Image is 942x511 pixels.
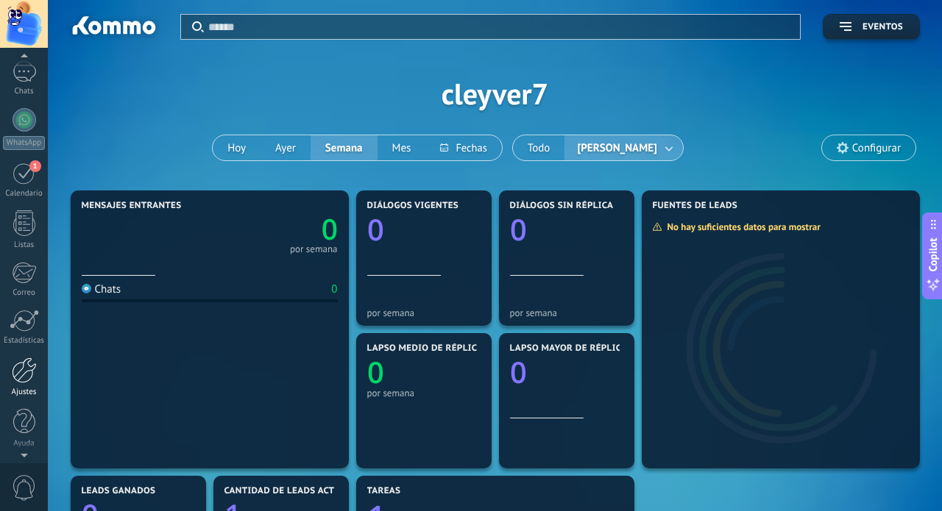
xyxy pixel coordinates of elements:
[510,307,623,318] div: por semana
[3,87,46,96] div: Chats
[367,343,484,354] span: Lapso medio de réplica
[3,439,46,449] div: Ayuda
[367,486,401,496] span: Tareas
[652,221,831,233] div: No hay suficientes datos para mostrar
[367,387,481,399] div: por semana
[653,201,738,211] span: Fuentes de leads
[331,282,337,296] div: 0
[290,246,338,253] div: por semana
[3,189,46,199] div: Calendario
[311,135,378,160] button: Semana
[510,351,527,392] text: 0
[367,307,481,318] div: por semana
[926,237,941,271] span: Copilot
[82,201,182,211] span: Mensajes entrantes
[82,282,121,296] div: Chats
[510,201,614,211] span: Diálogos sin réplica
[82,284,91,293] img: Chats
[3,387,46,397] div: Ajustes
[564,135,682,160] button: [PERSON_NAME]
[3,336,46,346] div: Estadísticas
[852,142,901,154] span: Configurar
[378,135,426,160] button: Mes
[510,343,627,354] span: Lapso mayor de réplica
[574,138,659,158] span: [PERSON_NAME]
[29,160,41,172] span: 1
[367,351,384,392] text: 0
[367,209,384,249] text: 0
[510,209,527,249] text: 0
[210,210,338,249] a: 0
[3,136,45,150] div: WhatsApp
[321,210,337,249] text: 0
[213,135,261,160] button: Hoy
[863,22,903,32] span: Eventos
[513,135,565,160] button: Todo
[823,14,920,40] button: Eventos
[3,240,46,250] div: Listas
[3,288,46,298] div: Correo
[261,135,311,160] button: Ayer
[82,486,156,496] span: Leads ganados
[425,135,501,160] button: Fechas
[224,486,356,496] span: Cantidad de leads activos
[367,201,459,211] span: Diálogos vigentes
